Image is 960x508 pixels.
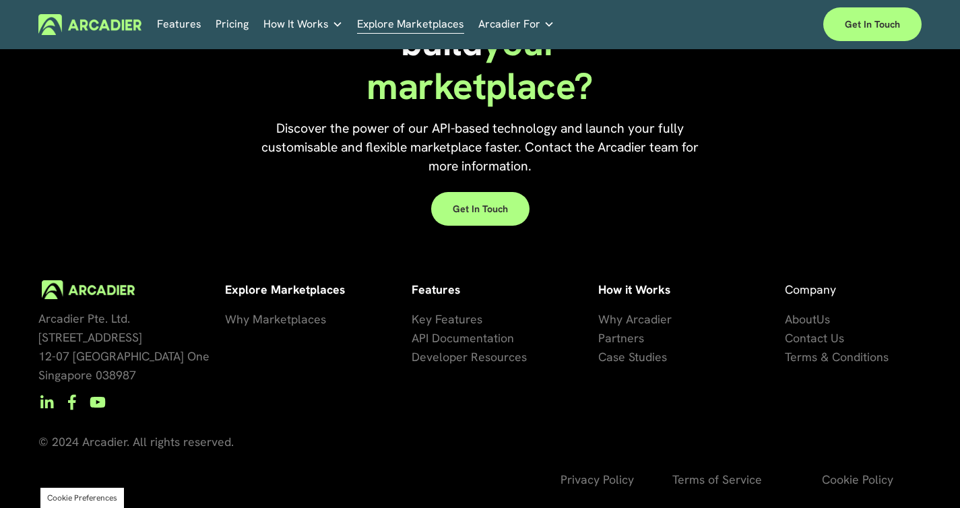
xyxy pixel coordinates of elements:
[613,349,667,364] span: se Studies
[823,7,922,41] a: Get in touch
[598,310,672,329] a: Why Arcadier
[598,311,672,327] span: Why Arcadier
[357,14,464,35] a: Explore Marketplaces
[216,14,249,35] a: Pricing
[157,14,201,35] a: Features
[47,493,117,503] button: Cookie Preferences
[38,311,210,383] span: Arcadier Pte. Ltd. [STREET_ADDRESS] 12-07 [GEOGRAPHIC_DATA] One Singapore 038987
[785,329,844,348] a: Contact Us
[598,329,605,348] a: P
[412,348,527,367] a: Developer Resources
[90,394,106,410] a: YouTube
[672,472,762,487] span: Terms of Service
[431,192,530,226] a: Get in touch
[717,352,960,508] iframe: Chat Widget
[785,349,889,364] span: Terms & Conditions
[38,434,234,449] span: © 2024 Arcadier. All rights reserved.
[64,394,80,410] a: Facebook
[605,329,644,348] a: artners
[785,311,817,327] span: About
[261,120,702,174] span: Discover the power of our API-based technology and launch your fully customisable and flexible ma...
[785,330,844,346] span: Contact Us
[412,349,527,364] span: Developer Resources
[785,348,889,367] a: Terms & Conditions
[478,14,554,35] a: folder dropdown
[598,282,670,297] strong: How it Works
[225,282,345,297] strong: Explore Marketplaces
[40,488,124,508] section: Manage previously selected cookie options
[672,470,762,489] a: Terms of Service
[225,310,326,329] a: Why Marketplaces
[412,311,482,327] span: Key Features
[785,282,836,297] span: Company
[561,470,634,489] a: Privacy Policy
[478,15,540,34] span: Arcadier For
[598,330,605,346] span: P
[613,348,667,367] a: se Studies
[598,348,613,367] a: Ca
[598,349,613,364] span: Ca
[38,394,55,410] a: LinkedIn
[785,310,817,329] a: About
[38,14,141,35] img: Arcadier
[561,472,634,487] span: Privacy Policy
[817,311,830,327] span: Us
[605,330,644,346] span: artners
[412,282,460,297] strong: Features
[412,310,482,329] a: Key Features
[225,311,326,327] span: Why Marketplaces
[412,329,514,348] a: API Documentation
[263,14,343,35] a: folder dropdown
[263,15,329,34] span: How It Works
[412,330,514,346] span: API Documentation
